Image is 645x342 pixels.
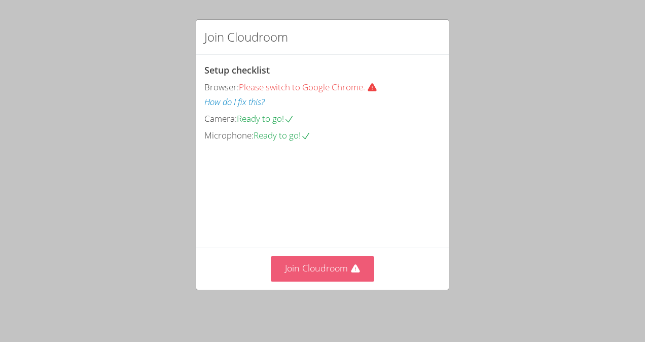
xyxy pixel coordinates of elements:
h2: Join Cloudroom [204,28,288,46]
span: Ready to go! [254,129,311,141]
button: How do I fix this? [204,95,265,110]
span: Setup checklist [204,64,270,76]
button: Join Cloudroom [271,256,375,281]
span: Please switch to Google Chrome. [239,81,381,93]
span: Microphone: [204,129,254,141]
span: Browser: [204,81,239,93]
span: Ready to go! [237,113,294,124]
span: Camera: [204,113,237,124]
